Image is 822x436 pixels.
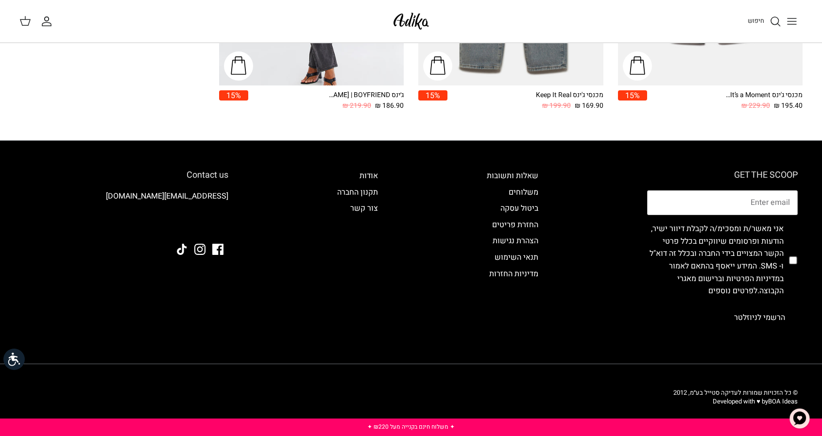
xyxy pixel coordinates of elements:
[41,16,56,27] a: החשבון שלי
[526,90,603,101] div: מכנסי ג'ינס Keep It Real
[785,404,814,433] button: צ'אט
[489,268,538,280] a: מדיניות החזרות
[725,90,803,101] div: מכנסי ג'ינס It’s a Moment גזרה רחבה | BAGGY
[326,90,404,101] div: ג׳ינס All Or Nothing [PERSON_NAME] | BOYFRIEND
[575,101,603,111] span: 169.90 ₪
[360,170,378,182] a: אודות
[673,388,798,397] span: © כל הזכויות שמורות לעדיקה סטייל בע״מ, 2012
[342,101,371,111] span: 219.90 ₪
[219,90,248,111] a: 15%
[477,170,548,330] div: Secondary navigation
[202,217,228,230] img: Adika IL
[673,397,798,406] p: Developed with ♥ by
[781,11,803,32] button: Toggle menu
[708,285,757,297] a: לפרטים נוספים
[647,170,798,181] h6: GET THE SCOOP
[500,202,538,214] a: ביטול עסקה
[748,16,764,25] span: חיפוש
[487,170,538,182] a: שאלות ותשובות
[774,101,803,111] span: 195.40 ₪
[493,235,538,247] a: הצהרת נגישות
[327,170,388,330] div: Secondary navigation
[741,101,770,111] span: 229.90 ₪
[495,252,538,263] a: תנאי השימוש
[492,219,538,231] a: החזרת פריטים
[768,397,798,406] a: BOA Ideas
[542,101,571,111] span: 199.90 ₪
[447,90,603,111] a: מכנסי ג'ינס Keep It Real 169.90 ₪ 199.90 ₪
[647,190,798,216] input: Email
[721,305,798,330] button: הרשמי לניוזלטר
[418,90,447,101] span: 15%
[212,244,223,255] a: Facebook
[509,186,538,198] a: משלוחים
[248,90,404,111] a: ג׳ינס All Or Nothing [PERSON_NAME] | BOYFRIEND 186.90 ₪ 219.90 ₪
[24,170,228,181] h6: Contact us
[350,202,378,214] a: צור קשר
[194,244,205,255] a: Instagram
[337,186,378,198] a: תקנון החברה
[618,90,647,111] a: 15%
[367,422,455,431] a: ✦ משלוח חינם בקנייה מעל ₪220 ✦
[647,90,803,111] a: מכנסי ג'ינס It’s a Moment גזרה רחבה | BAGGY 195.40 ₪ 229.90 ₪
[219,90,248,101] span: 15%
[647,223,784,298] label: אני מאשר/ת ומסכימ/ה לקבלת דיוור ישיר, הודעות ופרסומים שיווקיים בכלל פרטי הקשר המצויים בידי החברה ...
[748,16,781,27] a: חיפוש
[618,90,647,101] span: 15%
[391,10,432,33] img: Adika IL
[375,101,404,111] span: 186.90 ₪
[176,244,188,255] a: Tiktok
[418,90,447,111] a: 15%
[106,190,228,202] a: [EMAIL_ADDRESS][DOMAIN_NAME]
